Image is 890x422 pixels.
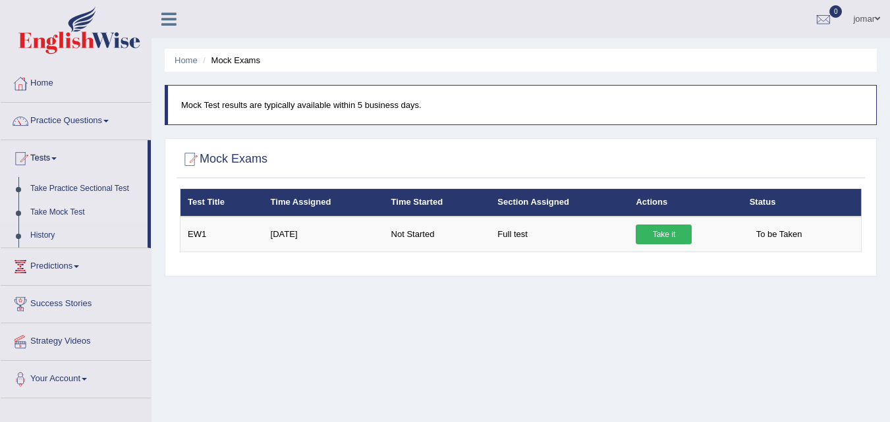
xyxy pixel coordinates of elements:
th: Test Title [181,189,264,217]
li: Mock Exams [200,54,260,66]
td: EW1 [181,217,264,252]
td: Full test [490,217,628,252]
a: Predictions [1,248,151,281]
th: Time Assigned [264,189,384,217]
a: Take Mock Test [24,201,148,224]
td: [DATE] [264,217,384,252]
a: Your Account [1,361,151,394]
a: Tests [1,140,148,173]
span: To be Taken [750,224,809,244]
p: Mock Test results are typically available within 5 business days. [181,99,863,111]
th: Status [742,189,862,217]
a: Success Stories [1,286,151,319]
a: History [24,224,148,248]
a: Home [175,55,198,65]
th: Section Assigned [490,189,628,217]
a: Strategy Videos [1,323,151,356]
a: Home [1,65,151,98]
a: Take Practice Sectional Test [24,177,148,201]
span: 0 [829,5,843,18]
h2: Mock Exams [180,149,267,169]
a: Practice Questions [1,103,151,136]
th: Time Started [384,189,491,217]
a: Take it [636,224,692,244]
th: Actions [628,189,742,217]
td: Not Started [384,217,491,252]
